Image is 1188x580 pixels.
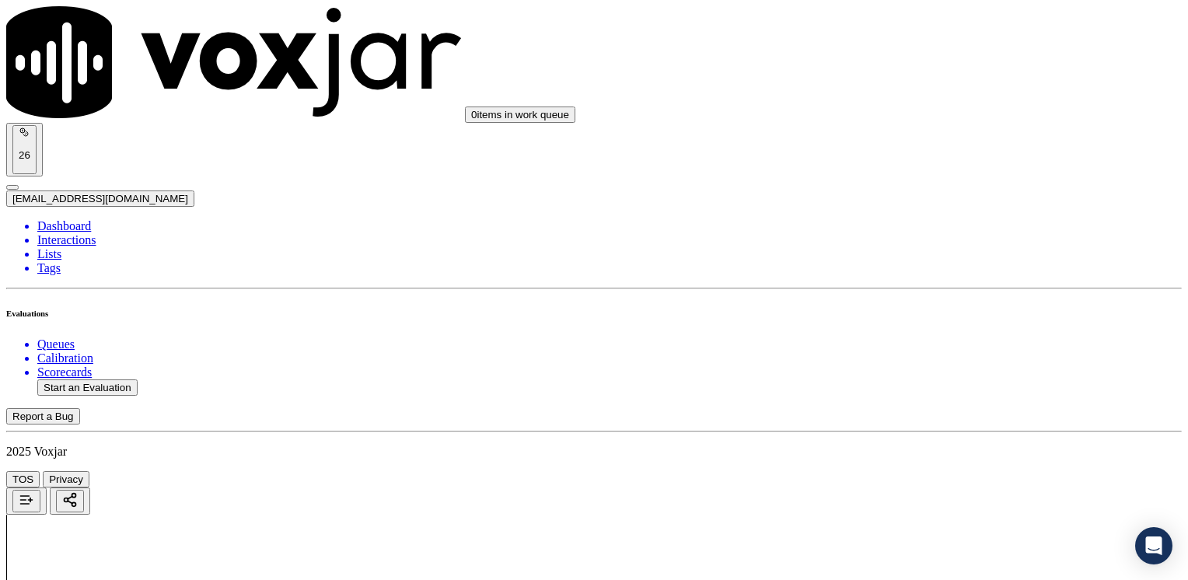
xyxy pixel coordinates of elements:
[6,123,43,176] button: 26
[6,309,1182,318] h6: Evaluations
[37,247,1182,261] a: Lists
[37,261,1182,275] a: Tags
[6,445,1182,459] p: 2025 Voxjar
[6,408,80,425] button: Report a Bug
[37,337,1182,351] a: Queues
[37,219,1182,233] a: Dashboard
[12,193,188,204] span: [EMAIL_ADDRESS][DOMAIN_NAME]
[19,149,30,161] p: 26
[6,190,194,207] button: [EMAIL_ADDRESS][DOMAIN_NAME]
[1135,527,1172,564] div: Open Intercom Messenger
[37,233,1182,247] a: Interactions
[37,351,1182,365] a: Calibration
[6,471,40,487] button: TOS
[6,6,462,118] img: voxjar logo
[12,125,37,174] button: 26
[465,107,575,123] button: 0items in work queue
[37,365,1182,379] a: Scorecards
[37,379,138,396] button: Start an Evaluation
[43,471,89,487] button: Privacy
